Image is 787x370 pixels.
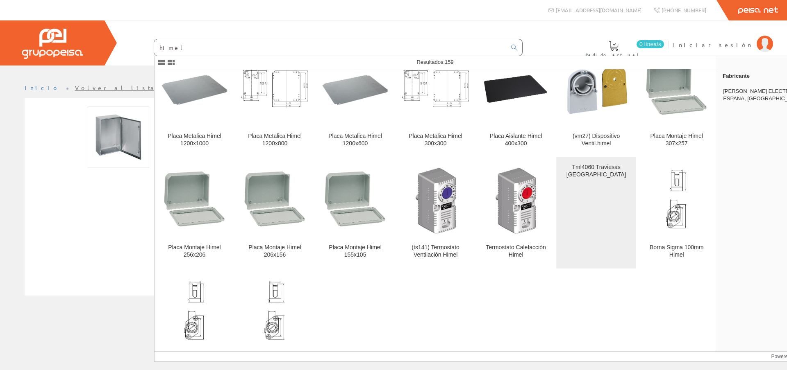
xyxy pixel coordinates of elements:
[241,56,308,122] img: Placa Metalica Himel 1200x800
[161,244,228,259] div: Placa Montaje Himel 256x206
[235,157,315,268] a: Placa Montaje Himel 206x156 Placa Montaje Himel 206x156
[161,167,228,234] img: Placa Montaje Himel 256x206
[322,167,389,234] img: Placa Montaje Himel 155x105
[241,133,308,147] div: Placa Metalica Himel 1200x800
[396,46,475,157] a: Placa Metalica Himel 300x300 Placa Metalica Himel 300x300
[556,46,636,157] a: (vm27) Dispositivo Ventil.himel (vm27) Dispositivo Ventil.himel
[445,59,454,65] span: 159
[315,46,395,157] a: Placa Metalica Himel 1200x600 Placa Metalica Himel 1200x600
[563,133,630,147] div: (vm27) Dispositivo Ventil.himel
[476,157,556,268] a: Termostato Calefacción Himel Termostato Calefacción Himel
[476,46,556,157] a: Placa Aislante Himel 400x300 Placa Aislante Himel 400x300
[482,56,549,122] img: Placa Aislante Himel 400x300
[161,279,228,345] img: Borna Sigma 70mm Himel
[563,164,630,178] div: Tml4060 Traviesas [GEOGRAPHIC_DATA]
[396,157,475,268] a: (ts141) Termostato Ventilación Himel (ts141) Termostato Ventilación Himel
[322,56,389,122] img: Placa Metalica Himel 1200x600
[416,59,453,65] span: Resultados:
[241,244,308,259] div: Placa Montaje Himel 206x156
[241,167,308,234] img: Placa Montaje Himel 206x156
[402,244,469,259] div: (ts141) Termostato Ventilación Himel
[556,157,636,268] a: Tml4060 Traviesas [GEOGRAPHIC_DATA]
[482,244,549,259] div: Termostato Calefacción Himel
[241,279,308,345] img: Borna Sigma 50mm Himel
[75,84,237,91] a: Volver al listado de productos
[315,157,395,268] a: Placa Montaje Himel 155x105 Placa Montaje Himel 155x105
[637,40,664,48] span: 0 línea/s
[161,56,228,122] img: Placa Metalica Himel 1200x1000
[637,157,716,268] a: Borna Sigma 100mm Himel Borna Sigma 100mm Himel
[643,133,710,147] div: Placa Montaje Himel 307x257
[25,84,59,91] a: Inicio
[155,157,234,268] a: Placa Montaje Himel 256x206 Placa Montaje Himel 256x206
[563,56,630,122] img: (vm27) Dispositivo Ventil.himel
[643,56,710,122] img: Placa Montaje Himel 307x257
[322,244,389,259] div: Placa Montaje Himel 155x105
[402,167,469,234] img: (ts141) Termostato Ventilación Himel
[673,34,773,42] a: Iniciar sesión
[88,106,149,168] img: Foto artículo Armario Inox. Himel 600x400x200 (150x150)
[161,133,228,147] div: Placa Metalica Himel 1200x1000
[673,41,753,49] span: Iniciar sesión
[22,29,83,59] img: Grupo Peisa
[556,7,641,14] span: [EMAIL_ADDRESS][DOMAIN_NAME]
[402,56,469,122] img: Placa Metalica Himel 300x300
[154,39,506,56] input: Buscar ...
[155,46,234,157] a: Placa Metalica Himel 1200x1000 Placa Metalica Himel 1200x1000
[402,133,469,147] div: Placa Metalica Himel 300x300
[482,167,549,234] img: Termostato Calefacción Himel
[235,46,315,157] a: Placa Metalica Himel 1200x800 Placa Metalica Himel 1200x800
[643,244,710,259] div: Borna Sigma 100mm Himel
[662,7,706,14] span: [PHONE_NUMBER]
[482,133,549,147] div: Placa Aislante Himel 400x300
[637,46,716,157] a: Placa Montaje Himel 307x257 Placa Montaje Himel 307x257
[322,133,389,147] div: Placa Metalica Himel 1200x600
[643,167,710,234] img: Borna Sigma 100mm Himel
[586,51,641,59] span: Pedido actual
